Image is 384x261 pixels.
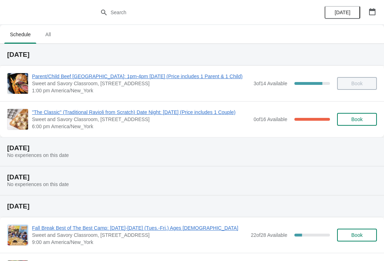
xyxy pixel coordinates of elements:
[254,81,287,86] span: 3 of 14 Available
[7,203,377,210] h2: [DATE]
[32,116,250,123] span: Sweet and Savory Classroom, [STREET_ADDRESS]
[7,145,377,152] h2: [DATE]
[254,116,287,122] span: 0 of 16 Available
[7,73,28,94] img: Parent/Child Beef Wellington: 1pm-4pm Saturday, October 11th (Price includes 1 Parent & 1 Child) ...
[32,224,247,232] span: Fall Break Best of The Best Camp: [DATE]-[DATE] (Tues.-Fri.) Ages [DEMOGRAPHIC_DATA]
[7,181,69,187] span: No experiences on this date
[32,109,250,116] span: "The Classic" (Traditional Ravioli from Scratch) Date Night: [DATE] (Price includes 1 Couple)
[32,80,250,87] span: Sweet and Savory Classroom, [STREET_ADDRESS]
[251,232,287,238] span: 22 of 28 Available
[32,123,250,130] span: 6:00 pm America/New_York
[337,113,377,126] button: Book
[32,232,247,239] span: Sweet and Savory Classroom, [STREET_ADDRESS]
[110,6,288,19] input: Search
[32,87,250,94] span: 1:00 pm America/New_York
[32,73,250,80] span: Parent/Child Beef [GEOGRAPHIC_DATA]: 1pm-4pm [DATE] (Price includes 1 Parent & 1 Child)
[7,51,377,58] h2: [DATE]
[7,225,28,245] img: Fall Break Best of The Best Camp: October 14th-17th (Tues.-Fri.) Ages 8-13 | Sweet and Savory Cla...
[4,28,36,41] span: Schedule
[7,109,28,130] img: "The Classic" (Traditional Ravioli from Scratch) Date Night: Saturday, October 11th (Price includ...
[32,239,247,246] span: 9:00 am America/New_York
[7,152,69,158] span: No experiences on this date
[325,6,360,19] button: [DATE]
[351,232,363,238] span: Book
[7,174,377,181] h2: [DATE]
[351,116,363,122] span: Book
[337,229,377,241] button: Book
[39,28,57,41] span: All
[335,10,350,15] span: [DATE]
